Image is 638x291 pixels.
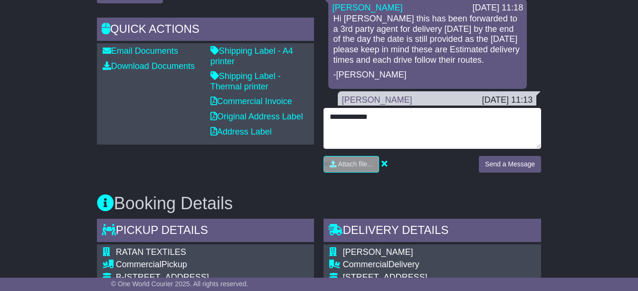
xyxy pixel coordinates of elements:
[482,95,533,106] div: [DATE] 11:13
[97,18,314,43] div: Quick Actions
[472,3,523,13] div: [DATE] 11:18
[343,260,388,269] span: Commercial
[343,247,413,257] span: [PERSON_NAME]
[103,46,178,56] a: Email Documents
[333,70,522,80] p: -[PERSON_NAME]
[210,46,293,66] a: Shipping Label - A4 printer
[342,105,533,136] div: please confirm if this is indeed out for delivery [DATE]? DHL tracking only showing that it arriv...
[333,14,522,65] p: Hi [PERSON_NAME] this has been forwarded to a 3rd party agent for delivery [DATE] by the end of t...
[210,127,272,136] a: Address Label
[324,219,541,244] div: Delivery Details
[116,260,162,269] span: Commercial
[97,219,314,244] div: Pickup Details
[342,95,412,105] a: [PERSON_NAME]
[479,156,541,173] button: Send a Message
[210,71,281,91] a: Shipping Label - Thermal printer
[332,3,402,12] a: [PERSON_NAME]
[103,61,195,71] a: Download Documents
[343,272,535,283] div: [STREET_ADDRESS]
[210,112,303,121] a: Original Address Label
[343,260,535,270] div: Delivery
[111,280,248,288] span: © One World Courier 2025. All rights reserved.
[97,194,541,213] h3: Booking Details
[116,272,299,283] div: B-[STREET_ADDRESS]
[116,247,186,257] span: RATAN TEXTILES
[116,260,299,270] div: Pickup
[210,97,292,106] a: Commercial Invoice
